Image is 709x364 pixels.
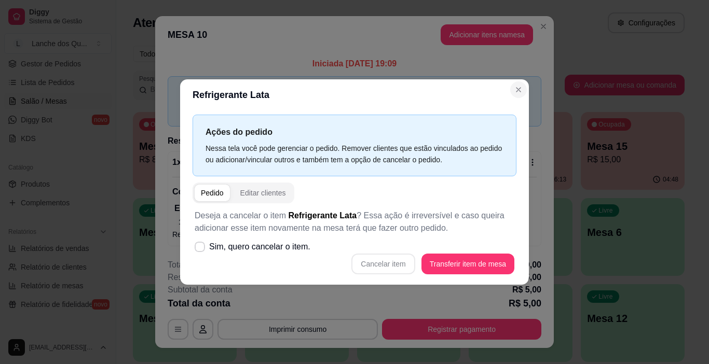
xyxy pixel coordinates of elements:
div: Nessa tela você pode gerenciar o pedido. Remover clientes que estão vinculados ao pedido ou adici... [206,143,503,165]
p: Ações do pedido [206,125,503,138]
div: Editar clientes [240,188,286,198]
span: Refrigerante Lata [289,211,357,220]
header: Refrigerante Lata [180,79,529,110]
button: Close [510,81,527,98]
div: Pedido [201,188,224,198]
p: Deseja a cancelar o item ? Essa ação é irreversível e caso queira adicionar esse item novamente n... [195,209,514,234]
span: Sim, quero cancelar o item. [209,241,310,253]
button: Transferir item de mesa [421,254,514,274]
